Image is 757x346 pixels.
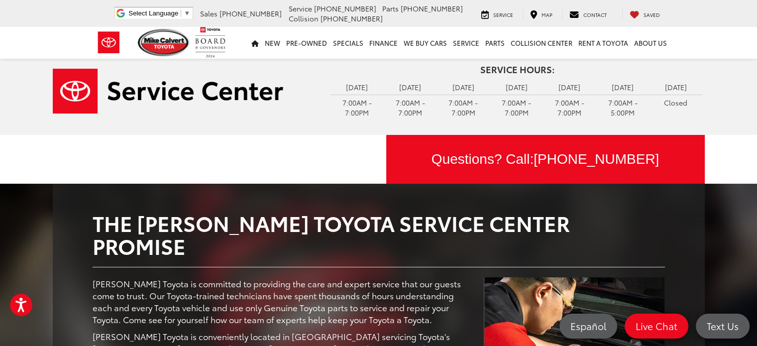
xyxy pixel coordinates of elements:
[321,13,383,23] span: [PHONE_NUMBER]
[384,95,437,120] td: 7:00AM - 7:00PM
[128,9,190,17] a: Select Language​
[330,95,384,120] td: 7:00AM - 7:00PM
[696,314,750,339] a: Text Us
[625,314,688,339] a: Live Chat
[490,80,543,95] td: [DATE]
[702,320,744,332] span: Text Us
[184,9,190,17] span: ▼
[508,27,575,59] a: Collision Center
[283,27,330,59] a: Pre-Owned
[436,95,490,120] td: 7:00AM - 7:00PM
[386,135,705,184] a: Questions? Call:[PHONE_NUMBER]
[401,27,450,59] a: WE BUY CARS
[200,8,217,18] span: Sales
[262,27,283,59] a: New
[128,9,178,17] span: Select Language
[248,27,262,59] a: Home
[596,95,649,120] td: 7:00AM - 5:00PM
[534,151,659,167] span: [PHONE_NUMBER]
[384,80,437,95] td: [DATE]
[523,9,560,19] a: Map
[562,9,614,19] a: Contact
[490,95,543,120] td: 7:00AM - 7:00PM
[330,65,705,75] h4: Service Hours:
[138,29,191,56] img: Mike Calvert Toyota
[474,9,521,19] a: Service
[53,69,316,114] a: Service Center | Mike Calvert Toyota in Houston TX
[644,11,660,18] span: Saved
[366,27,401,59] a: Finance
[543,80,596,95] td: [DATE]
[575,27,631,59] a: Rent a Toyota
[330,27,366,59] a: Specials
[289,13,319,23] span: Collision
[596,80,649,95] td: [DATE]
[649,95,702,110] td: Closed
[482,27,508,59] a: Parts
[53,69,283,114] img: Service Center | Mike Calvert Toyota in Houston TX
[565,320,611,332] span: Español
[583,11,607,18] span: Contact
[493,11,513,18] span: Service
[401,3,463,13] span: [PHONE_NUMBER]
[314,3,376,13] span: [PHONE_NUMBER]
[649,80,702,95] td: [DATE]
[622,9,667,19] a: My Saved Vehicles
[93,277,469,325] p: [PERSON_NAME] Toyota is committed to providing the care and expert service that our guests come t...
[559,314,617,339] a: Español
[219,8,282,18] span: [PHONE_NUMBER]
[631,27,670,59] a: About Us
[289,3,312,13] span: Service
[382,3,399,13] span: Parts
[90,26,127,59] img: Toyota
[386,135,705,184] div: Questions? Call:
[93,211,665,257] h2: The [PERSON_NAME] Toyota Service Center Promise
[330,80,384,95] td: [DATE]
[450,27,482,59] a: Service
[543,95,596,120] td: 7:00AM - 7:00PM
[631,320,682,332] span: Live Chat
[541,11,552,18] span: Map
[436,80,490,95] td: [DATE]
